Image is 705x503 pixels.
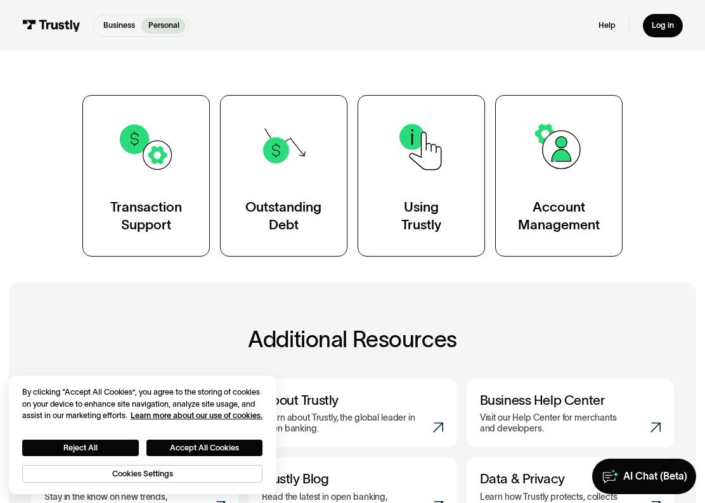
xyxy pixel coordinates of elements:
div: Cookie banner [9,376,276,494]
div: AI Chat (Beta) [623,470,687,483]
button: Reject All [22,440,139,456]
div: By clicking “Accept All Cookies”, you agree to the storing of cookies on your device to enhance s... [22,386,262,421]
a: Business [96,18,141,34]
h3: Business Help Center [480,392,661,408]
h2: Additional Resources [31,328,674,352]
div: Outstanding Debt [245,198,321,234]
p: Business [103,20,135,31]
p: Visit our Help Center for merchants and developers. [480,412,634,434]
div: Using Trustly [401,198,441,234]
div: Account Management [518,198,600,234]
h3: About Trustly [262,392,443,408]
button: Accept All Cookies [146,440,263,456]
a: About TrustlyLearn about Trustly, the global leader in open banking. [249,379,456,447]
a: Business Help CenterVisit our Help Center for merchants and developers. [467,379,674,447]
div: Log in [652,20,674,30]
a: Log in [643,14,683,37]
a: OutstandingDebt [220,95,347,257]
button: Cookies Settings [22,465,262,483]
a: AI Chat (Beta) [592,459,696,494]
div: Transaction Support [110,198,182,234]
a: Personal [141,18,186,34]
a: TransactionSupport [82,95,210,257]
p: Personal [148,20,179,31]
p: Learn about Trustly, the global leader in open banking. [262,412,416,434]
a: More information about your privacy, opens in a new tab [131,411,262,419]
h3: Trustly Blog [262,471,443,487]
h3: Data & Privacy [480,471,661,487]
a: AccountManagement [495,95,623,257]
a: Help [598,20,616,30]
a: UsingTrustly [358,95,485,257]
img: Trustly Logo [22,20,80,32]
div: Privacy [22,386,262,483]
